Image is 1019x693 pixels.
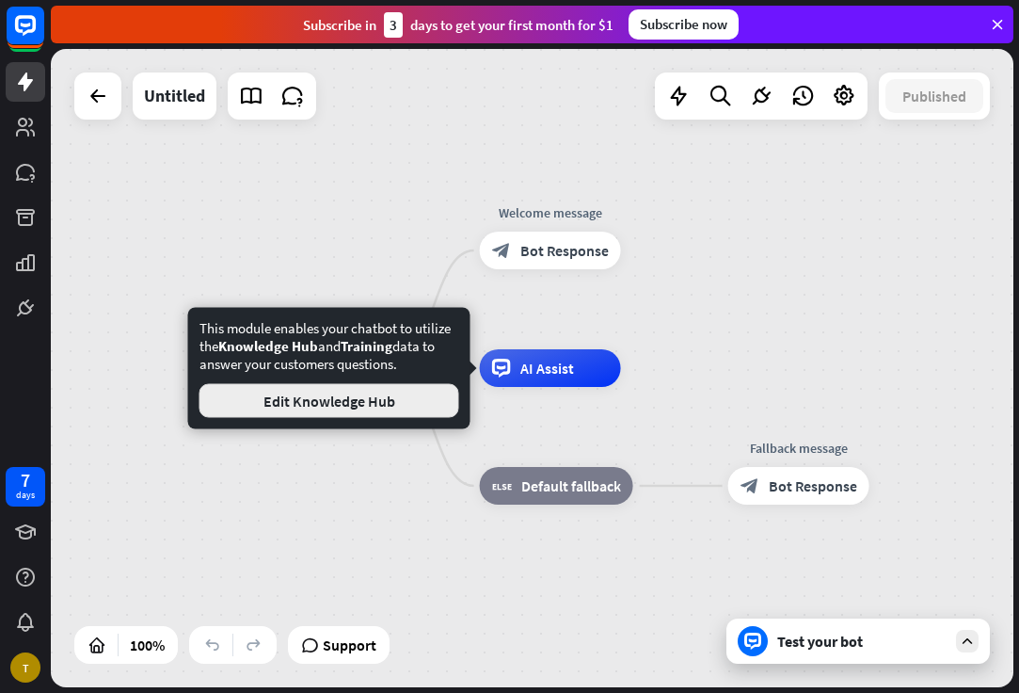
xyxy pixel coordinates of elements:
div: Untitled [144,73,205,120]
div: Fallback message [714,439,884,458]
button: Edit Knowledge Hub [199,384,459,418]
span: Support [323,630,376,660]
button: Published [885,79,983,113]
span: Default fallback [521,476,621,495]
div: 3 [384,12,403,38]
span: Training [341,337,392,355]
div: This module enables your chatbot to utilize the and data to answer your customers questions. [199,319,459,418]
div: Subscribe in days to get your first month for $1 [303,12,613,38]
div: Welcome message [466,203,635,222]
i: block_bot_response [740,476,759,495]
div: T [10,653,40,683]
div: Subscribe now [629,9,739,40]
a: 7 days [6,467,45,507]
i: block_bot_response [492,241,511,260]
span: Bot Response [520,241,609,260]
div: days [16,489,35,502]
span: Knowledge Hub [218,337,318,355]
span: AI Assist [520,359,574,378]
div: 100% [124,630,170,660]
div: Test your bot [777,632,947,651]
span: Bot Response [769,476,857,495]
i: block_fallback [492,476,512,495]
button: Open LiveChat chat widget [15,8,72,64]
div: 7 [21,472,30,489]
